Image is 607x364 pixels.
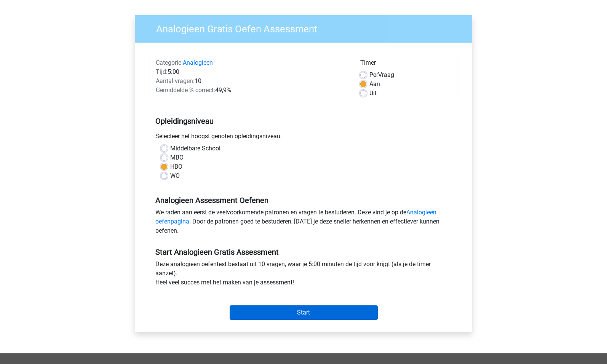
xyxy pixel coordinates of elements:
[150,260,457,290] div: Deze analogieen oefentest bestaat uit 10 vragen, waar je 5:00 minuten de tijd voor krijgt (als je...
[230,305,378,320] input: Start
[156,86,215,94] span: Gemiddelde % correct:
[369,71,378,78] span: Per
[147,20,466,35] h3: Analogieen Gratis Oefen Assessment
[170,162,182,171] label: HBO
[155,113,452,129] h5: Opleidingsniveau
[155,196,452,205] h5: Analogieen Assessment Oefenen
[156,77,195,85] span: Aantal vragen:
[150,208,457,238] div: We raden aan eerst de veelvoorkomende patronen en vragen te bestuderen. Deze vind je op de . Door...
[369,80,380,89] label: Aan
[170,144,220,153] label: Middelbare School
[150,86,355,95] div: 49,9%
[155,247,452,257] h5: Start Analogieen Gratis Assessment
[170,153,184,162] label: MBO
[170,171,180,180] label: WO
[150,77,355,86] div: 10
[369,89,377,98] label: Uit
[156,68,168,75] span: Tijd:
[369,70,394,80] label: Vraag
[150,132,457,144] div: Selecteer het hoogst genoten opleidingsniveau.
[156,59,183,66] span: Categorie:
[360,58,451,70] div: Timer
[150,67,355,77] div: 5:00
[183,59,213,66] a: Analogieen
